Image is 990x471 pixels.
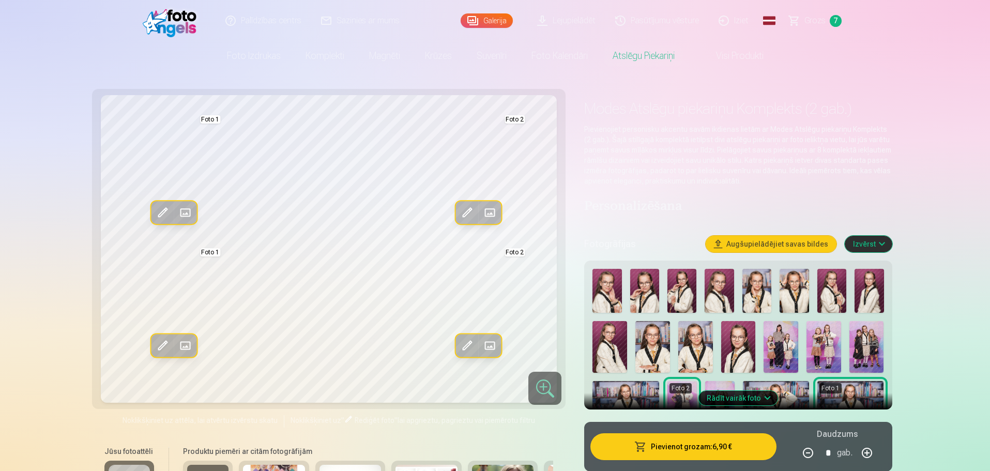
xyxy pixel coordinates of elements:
[461,13,513,28] a: Galerija
[464,41,519,70] a: Suvenīri
[104,446,154,457] h6: Jūsu fotoattēli
[845,236,892,252] button: Izvērst
[398,416,535,424] span: lai apgrieztu, pagrieztu vai piemērotu filtru
[698,391,778,405] button: Rādīt vairāk foto
[143,4,202,37] img: /fa1
[584,237,697,251] h5: Fotogrāfijas
[341,416,344,424] span: "
[179,446,553,457] h6: Produktu piemēri ar citām fotogrāfijām
[291,416,341,424] span: Noklikšķiniet uz
[706,236,836,252] button: Augšupielādējiet savas bildes
[215,41,293,70] a: Foto izdrukas
[293,41,357,70] a: Komplekti
[817,428,858,440] h5: Daudzums
[123,415,278,426] span: Noklikšķiniet uz attēla, lai atvērtu izvērstu skatu
[355,416,394,424] span: Rediģēt foto
[669,383,692,393] div: Foto 2
[830,15,842,27] span: 7
[519,41,600,70] a: Foto kalendāri
[584,99,892,118] h1: Modes Atslēgu piekariņu Komplekts (2 gab.)
[590,433,776,460] button: Pievienot grozam:6,90 €
[687,41,776,70] a: Visi produkti
[819,383,842,393] div: Foto 1
[600,41,687,70] a: Atslēgu piekariņi
[413,41,464,70] a: Krūzes
[357,41,413,70] a: Magnēti
[584,124,892,186] p: Pievienojiet personisku akcentu savām ikdienas lietām ar Modes Atslēgu piekariņu Komplekts (2 gab...
[394,416,398,424] span: "
[584,199,892,215] h4: Personalizēšana
[837,440,852,465] div: gab.
[804,14,826,27] span: Grozs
